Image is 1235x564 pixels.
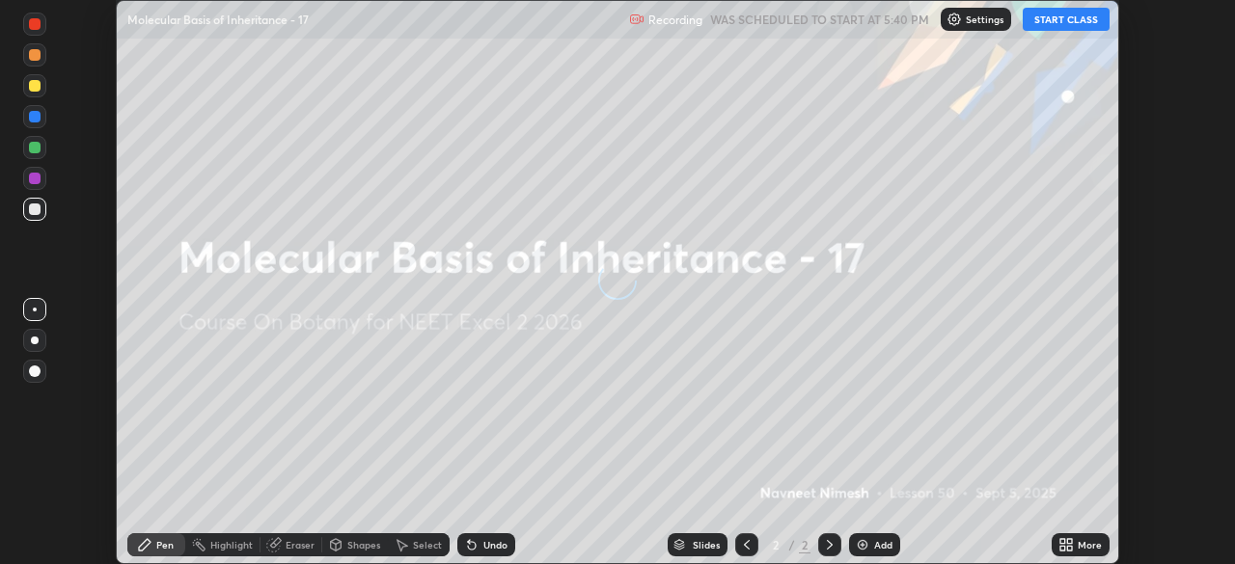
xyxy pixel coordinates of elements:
p: Settings [966,14,1003,24]
div: / [789,539,795,551]
div: 2 [799,536,810,553]
div: Eraser [286,540,315,550]
button: START CLASS [1023,8,1110,31]
div: Shapes [347,540,380,550]
div: Slides [693,540,720,550]
div: Select [413,540,442,550]
div: Highlight [210,540,253,550]
p: Molecular Basis of Inheritance - 17 [127,12,309,27]
div: Add [874,540,892,550]
img: recording.375f2c34.svg [629,12,645,27]
div: More [1078,540,1102,550]
p: Recording [648,13,702,27]
h5: WAS SCHEDULED TO START AT 5:40 PM [710,11,929,28]
img: class-settings-icons [947,12,962,27]
div: Undo [483,540,508,550]
div: Pen [156,540,174,550]
img: add-slide-button [855,537,870,552]
div: 2 [766,539,785,551]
